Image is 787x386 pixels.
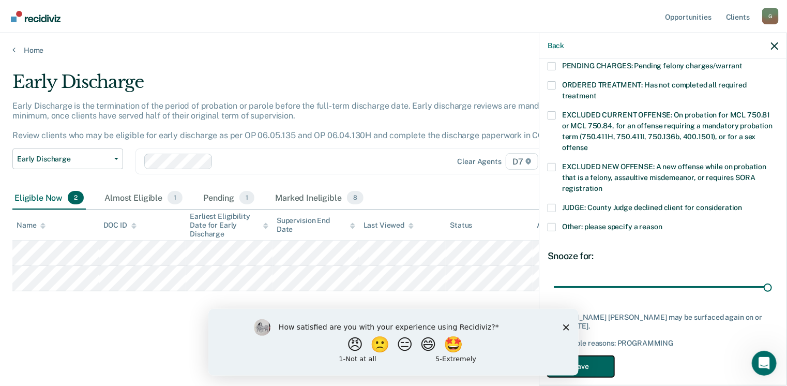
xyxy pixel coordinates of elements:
[506,153,538,170] span: D7
[562,111,773,152] span: EXCLUDED CURRENT OFFENSE: On probation for MCL 750.81 or MCL 750.84, for an offense requiring a m...
[239,191,254,204] span: 1
[273,187,366,210] div: Marked Ineligible
[562,62,743,70] span: PENDING CHARGES: Pending felony charges/warrant
[201,187,256,210] div: Pending
[103,221,137,230] div: DOC ID
[364,221,414,230] div: Last Viewed
[190,212,268,238] div: Earliest Eligibility Date for Early Discharge
[12,71,603,101] div: Early Discharge
[12,46,775,55] a: Home
[347,191,364,204] span: 8
[548,41,564,50] button: Back
[548,250,778,262] div: Snooze for:
[12,187,86,210] div: Eligible Now
[562,81,747,100] span: ORDERED TREATMENT: Has not completed all required treatment
[548,356,614,377] button: Save
[17,221,46,230] div: Name
[277,216,355,234] div: Supervision End Date
[458,157,502,166] div: Clear agents
[548,339,778,348] div: Not eligible reasons: PROGRAMMING
[562,203,743,212] span: JUDGE: County Judge declined client for consideration
[562,162,766,192] span: EXCLUDED NEW OFFENSE: A new offense while on probation that is a felony, assaultive misdemeanor, ...
[562,222,662,231] span: Other: please specify a reason
[17,155,110,164] span: Early Discharge
[752,351,777,376] iframe: Intercom live chat
[762,8,779,24] div: G
[208,309,579,376] iframe: Survey by Kim from Recidiviz
[450,221,472,230] div: Status
[168,191,183,204] span: 1
[12,101,568,141] p: Early Discharge is the termination of the period of probation or parole before the full-term disc...
[68,191,84,204] span: 2
[537,221,585,230] div: Assigned to
[762,8,779,24] button: Profile dropdown button
[11,11,60,22] img: Recidiviz
[548,313,778,331] div: [PERSON_NAME] [PERSON_NAME] may be surfaced again on or after [DATE].
[102,187,185,210] div: Almost Eligible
